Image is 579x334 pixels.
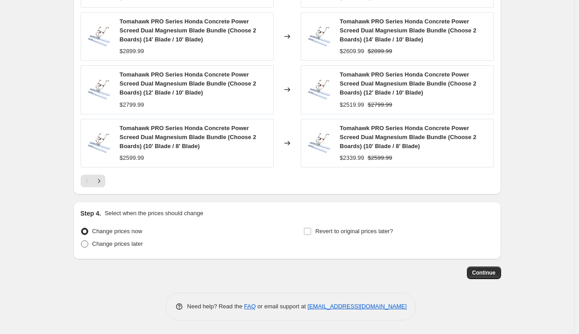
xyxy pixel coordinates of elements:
[340,125,476,149] span: Tomahawk PRO Series Honda Concrete Power Screed Dual Magnesium Blade Bundle (Choose 2 Boards) (10...
[340,71,476,96] span: Tomahawk PRO Series Honda Concrete Power Screed Dual Magnesium Blade Bundle (Choose 2 Boards) (12...
[81,209,101,218] h2: Step 4.
[368,47,392,56] strike: $2899.99
[120,153,144,162] div: $2599.99
[308,303,407,310] a: [EMAIL_ADDRESS][DOMAIN_NAME]
[93,175,105,187] button: Next
[368,153,392,162] strike: $2599.99
[86,23,113,50] img: power-screed-honda-tomahawk-power-double-bundle_80x.jpg
[120,47,144,56] div: $2899.99
[86,130,113,157] img: power-screed-honda-tomahawk-power-double-bundle_80x.jpg
[120,125,256,149] span: Tomahawk PRO Series Honda Concrete Power Screed Dual Magnesium Blade Bundle (Choose 2 Boards) (10...
[306,23,333,50] img: power-screed-honda-tomahawk-power-double-bundle_80x.jpg
[340,100,364,109] div: $2519.99
[104,209,203,218] p: Select when the prices should change
[368,100,392,109] strike: $2799.99
[244,303,256,310] a: FAQ
[92,240,143,247] span: Change prices later
[256,303,308,310] span: or email support at
[120,71,256,96] span: Tomahawk PRO Series Honda Concrete Power Screed Dual Magnesium Blade Bundle (Choose 2 Boards) (12...
[472,269,496,276] span: Continue
[467,266,501,279] button: Continue
[306,130,333,157] img: power-screed-honda-tomahawk-power-double-bundle_80x.jpg
[92,228,142,235] span: Change prices now
[86,76,113,103] img: power-screed-honda-tomahawk-power-double-bundle_80x.jpg
[120,18,256,43] span: Tomahawk PRO Series Honda Concrete Power Screed Dual Magnesium Blade Bundle (Choose 2 Boards) (14...
[340,47,364,56] div: $2609.99
[187,303,244,310] span: Need help? Read the
[340,18,476,43] span: Tomahawk PRO Series Honda Concrete Power Screed Dual Magnesium Blade Bundle (Choose 2 Boards) (14...
[315,228,393,235] span: Revert to original prices later?
[340,153,364,162] div: $2339.99
[120,100,144,109] div: $2799.99
[306,76,333,103] img: power-screed-honda-tomahawk-power-double-bundle_80x.jpg
[81,175,105,187] nav: Pagination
